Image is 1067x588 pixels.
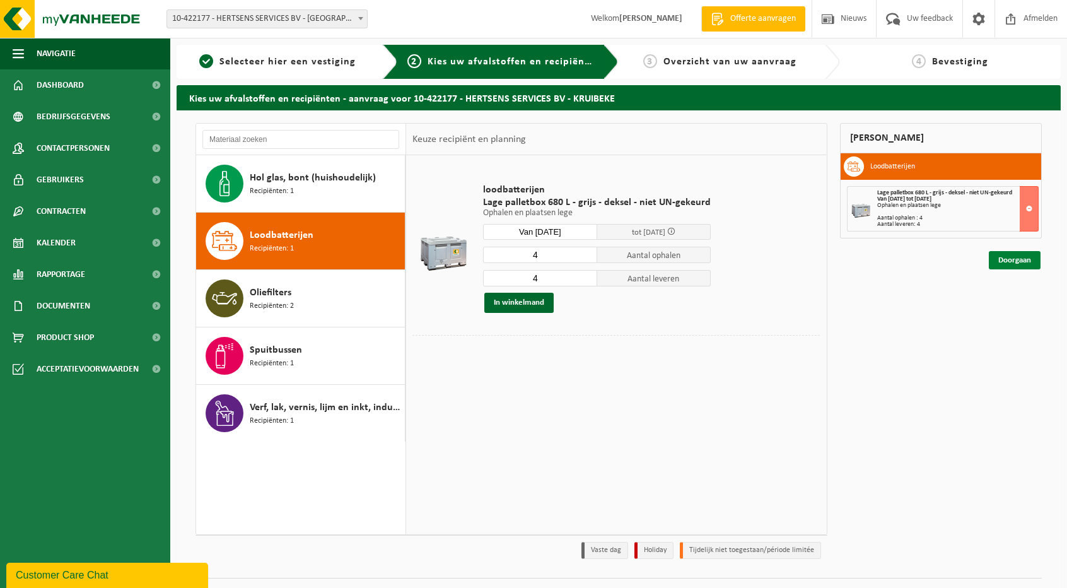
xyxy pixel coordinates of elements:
[37,227,76,259] span: Kalender
[250,358,294,370] span: Recipiënten: 1
[250,228,313,243] span: Loodbatterijen
[37,69,84,101] span: Dashboard
[597,270,711,286] span: Aantal leveren
[634,542,673,559] li: Holiday
[250,170,376,185] span: Hol glas, bont (huishoudelijk)
[932,57,988,67] span: Bevestiging
[219,57,356,67] span: Selecteer hier een vestiging
[250,400,402,415] span: Verf, lak, vernis, lijm en inkt, industrieel in kleinverpakking
[196,213,405,270] button: Loodbatterijen Recipiënten: 1
[870,156,915,177] h3: Loodbatterijen
[37,101,110,132] span: Bedrijfsgegevens
[199,54,213,68] span: 1
[250,343,302,358] span: Spuitbussen
[663,57,796,67] span: Overzicht van uw aanvraag
[37,353,139,385] span: Acceptatievoorwaarden
[877,189,1012,196] span: Lage palletbox 680 L - grijs - deksel - niet UN-gekeurd
[196,385,405,442] button: Verf, lak, vernis, lijm en inkt, industrieel in kleinverpakking Recipiënten: 1
[167,10,367,28] span: 10-422177 - HERTSENS SERVICES BV - KRUIBEKE
[632,228,665,237] span: tot [DATE]
[483,209,711,218] p: Ophalen en plaatsen lege
[701,6,805,32] a: Offerte aanvragen
[597,247,711,263] span: Aantal ophalen
[483,184,711,196] span: loodbatterijen
[727,13,799,25] span: Offerte aanvragen
[483,224,597,240] input: Selecteer datum
[619,14,682,23] strong: [PERSON_NAME]
[428,57,601,67] span: Kies uw afvalstoffen en recipiënten
[877,221,1039,228] div: Aantal leveren: 4
[250,243,294,255] span: Recipiënten: 1
[37,38,76,69] span: Navigatie
[37,322,94,353] span: Product Shop
[250,300,294,312] span: Recipiënten: 2
[250,415,294,427] span: Recipiënten: 1
[37,259,85,290] span: Rapportage
[37,290,90,322] span: Documenten
[202,130,399,149] input: Materiaal zoeken
[196,270,405,327] button: Oliefilters Recipiënten: 2
[37,132,110,164] span: Contactpersonen
[407,54,421,68] span: 2
[680,542,821,559] li: Tijdelijk niet toegestaan/période limitée
[166,9,368,28] span: 10-422177 - HERTSENS SERVICES BV - KRUIBEKE
[643,54,657,68] span: 3
[877,215,1039,221] div: Aantal ophalen : 4
[912,54,926,68] span: 4
[877,196,931,203] strong: Van [DATE] tot [DATE]
[183,54,373,69] a: 1Selecteer hier een vestiging
[37,164,84,196] span: Gebruikers
[196,327,405,385] button: Spuitbussen Recipiënten: 1
[37,196,86,227] span: Contracten
[196,155,405,213] button: Hol glas, bont (huishoudelijk) Recipiënten: 1
[877,203,1039,209] div: Ophalen en plaatsen lege
[406,124,532,155] div: Keuze recipiënt en planning
[989,251,1041,269] a: Doorgaan
[483,196,711,209] span: Lage palletbox 680 L - grijs - deksel - niet UN-gekeurd
[177,85,1061,110] h2: Kies uw afvalstoffen en recipiënten - aanvraag voor 10-422177 - HERTSENS SERVICES BV - KRUIBEKE
[581,542,628,559] li: Vaste dag
[250,285,291,300] span: Oliefilters
[6,560,211,588] iframe: chat widget
[484,293,554,313] button: In winkelmand
[840,123,1042,153] div: [PERSON_NAME]
[250,185,294,197] span: Recipiënten: 1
